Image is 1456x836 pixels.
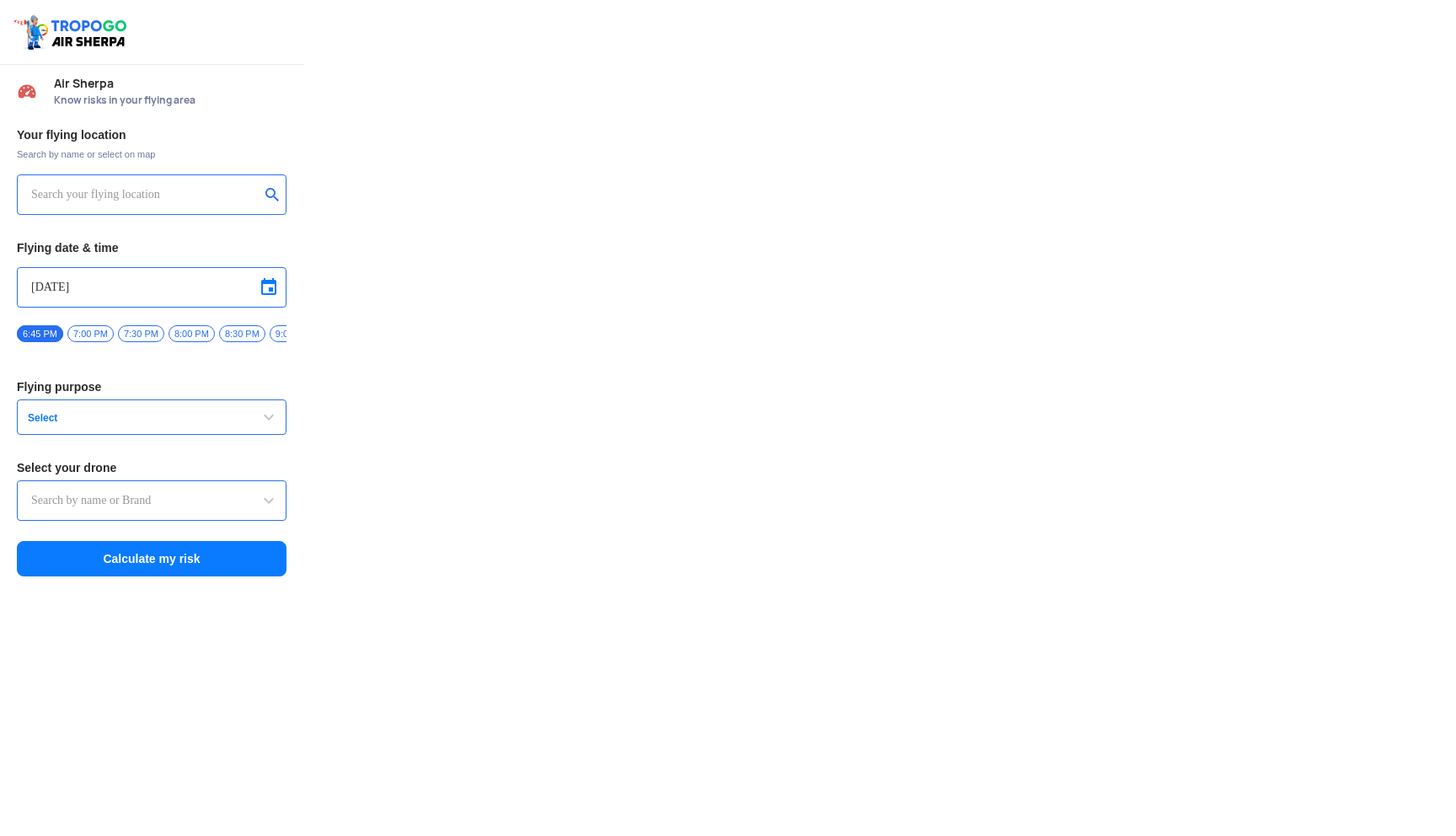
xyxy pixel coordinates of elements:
h3: Flying purpose [17,381,286,393]
span: 8:00 PM [169,325,215,342]
span: 9:00 PM [270,325,316,342]
input: Select Date [31,277,272,297]
span: 8:30 PM [219,325,265,342]
button: Select [17,399,286,435]
span: Know risks in your flying area [54,94,286,107]
input: Search your flying location [31,185,260,205]
img: ic_tgdronemaps.svg [13,13,132,51]
span: 7:00 PM [67,325,114,342]
button: Calculate my risk [17,541,286,576]
span: Search by name or select on map [17,147,286,161]
span: 6:45 PM [17,325,63,342]
h3: Flying date & time [17,242,286,254]
span: Select [21,411,232,425]
input: Search by name or Brand [31,490,272,511]
h3: Your flying location [17,129,286,141]
span: 7:30 PM [118,325,164,342]
h3: Select your drone [17,462,286,474]
span: Air Sherpa [54,77,286,90]
img: Risk Scores [17,81,37,101]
